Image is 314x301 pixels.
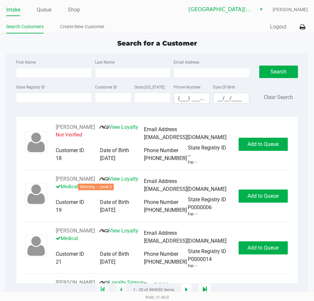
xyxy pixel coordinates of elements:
[134,84,165,90] label: State [US_STATE]
[56,155,62,161] span: 18
[56,131,144,139] p: Not Verified
[100,251,129,257] span: Date of Birth
[144,155,187,161] span: [PHONE_NUMBER]
[100,207,115,213] span: [DATE]
[144,147,178,153] span: Phone Number
[239,241,288,254] button: Add to Queue
[144,238,226,244] span: [EMAIL_ADDRESS][DOMAIN_NAME]
[56,251,84,257] span: Customer ID
[56,175,95,183] button: See customer info
[144,259,187,265] span: [PHONE_NUMBER]
[144,230,177,236] span: Email Address
[239,138,288,151] button: Add to Queue
[270,23,286,31] button: Logout
[115,283,127,296] app-submit-button: Previous
[188,196,226,203] span: State Registry ID
[174,59,199,65] label: Email Address
[188,160,197,165] div: Exp: --
[188,204,212,211] span: P0000006
[56,199,84,205] span: Customer ID
[188,248,226,254] span: State Registry ID
[56,147,84,153] span: Customer ID
[144,134,226,140] span: [EMAIL_ADDRESS][DOMAIN_NAME]
[256,4,266,15] button: Select
[213,84,235,90] label: Date Of Birth
[145,295,169,300] span: Web: v1.40.0
[68,5,80,14] a: Shop
[99,228,138,234] a: View Loyalty
[56,183,144,191] p: Medical
[259,66,298,78] button: Search
[144,207,187,213] span: [PHONE_NUMBER]
[96,283,109,296] app-submit-button: Move to first page
[188,6,252,13] span: [GEOGRAPHIC_DATA][PERSON_NAME]
[174,84,201,90] label: Phone Number
[199,283,211,296] app-submit-button: Move to last page
[99,176,138,182] a: View Loyalty
[247,141,279,147] span: Add to Queue
[273,6,308,13] span: [PERSON_NAME]
[100,155,115,161] span: [DATE]
[100,147,129,153] span: Date of Birth
[117,39,197,47] span: Search for a Customer
[6,23,44,31] a: Search Customers
[100,259,115,265] span: [DATE]
[239,190,288,203] button: Add to Queue
[188,145,226,151] span: State Registry ID
[181,283,192,296] app-submit-button: Next
[56,207,62,213] span: 19
[144,126,177,132] span: Email Address
[56,259,62,265] span: 21
[16,84,45,90] label: State Registry ID
[247,193,279,199] span: Add to Queue
[78,184,114,190] span: Warning – Level 2
[213,93,249,103] input: Format: MM/DD/YYYY
[100,199,129,205] span: Date of Birth
[37,5,51,14] a: Queue
[99,124,138,130] a: View Loyalty
[188,211,197,217] div: Exp: --
[56,279,95,287] button: See customer info
[95,84,117,90] label: Customer ID
[144,251,178,257] span: Phone Number
[56,235,144,242] p: Medical
[213,93,249,104] kendo-maskedtextbox: Format: MM/DD/YYYY
[56,227,95,235] button: See customer info
[144,282,177,288] span: Email Address
[144,199,178,205] span: Phone Number
[174,93,210,104] kendo-maskedtextbox: Format: (999) 999-9999
[264,93,293,101] button: Clear Search
[247,245,279,251] span: Add to Queue
[144,186,226,192] span: [EMAIL_ADDRESS][DOMAIN_NAME]
[133,287,174,293] span: 1 - 20 of 894592 items
[6,5,20,14] a: Intake
[188,152,190,160] span: --
[56,123,95,131] button: See customer info
[144,178,177,184] span: Email Address
[188,263,197,269] div: Exp: --
[60,23,105,31] a: Create New Customer
[174,93,209,103] input: Format: (999) 999-9999
[188,255,212,263] span: P0000014
[95,59,114,65] label: Last Name
[99,279,144,286] a: Loyalty Signup
[16,59,36,65] label: First Name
